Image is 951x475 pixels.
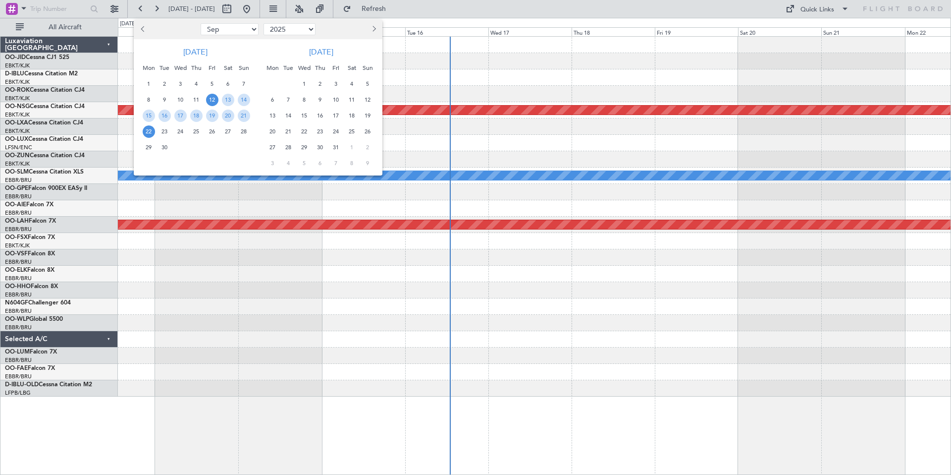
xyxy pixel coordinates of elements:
[157,139,172,155] div: 30-9-2025
[298,78,311,90] span: 1
[282,157,295,170] span: 4
[328,123,344,139] div: 24-10-2025
[206,78,218,90] span: 5
[298,94,311,106] span: 8
[143,141,155,154] span: 29
[201,23,259,35] select: Select month
[314,157,326,170] span: 6
[143,78,155,90] span: 1
[264,123,280,139] div: 20-10-2025
[360,108,375,123] div: 19-10-2025
[264,155,280,171] div: 3-11-2025
[282,110,295,122] span: 14
[360,139,375,155] div: 2-11-2025
[141,139,157,155] div: 29-9-2025
[312,92,328,108] div: 9-10-2025
[204,92,220,108] div: 12-9-2025
[264,60,280,76] div: Mon
[314,110,326,122] span: 16
[141,123,157,139] div: 22-9-2025
[282,94,295,106] span: 7
[346,110,358,122] span: 18
[264,92,280,108] div: 6-10-2025
[157,60,172,76] div: Tue
[296,123,312,139] div: 22-10-2025
[157,123,172,139] div: 23-9-2025
[280,108,296,123] div: 14-10-2025
[158,125,171,138] span: 23
[328,92,344,108] div: 10-10-2025
[220,76,236,92] div: 6-9-2025
[206,125,218,138] span: 26
[346,125,358,138] span: 25
[220,60,236,76] div: Sat
[314,94,326,106] span: 9
[328,108,344,123] div: 17-10-2025
[312,76,328,92] div: 2-10-2025
[344,139,360,155] div: 1-11-2025
[266,94,279,106] span: 6
[143,94,155,106] span: 8
[344,123,360,139] div: 25-10-2025
[236,108,252,123] div: 21-9-2025
[158,110,171,122] span: 16
[362,157,374,170] span: 9
[236,123,252,139] div: 28-9-2025
[360,123,375,139] div: 26-10-2025
[314,141,326,154] span: 30
[206,94,218,106] span: 12
[190,94,203,106] span: 11
[296,76,312,92] div: 1-10-2025
[330,78,342,90] span: 3
[188,123,204,139] div: 25-9-2025
[238,94,250,106] span: 14
[264,108,280,123] div: 13-10-2025
[188,60,204,76] div: Thu
[330,94,342,106] span: 10
[344,60,360,76] div: Sat
[298,141,311,154] span: 29
[174,125,187,138] span: 24
[298,110,311,122] span: 15
[346,78,358,90] span: 4
[346,94,358,106] span: 11
[266,141,279,154] span: 27
[174,94,187,106] span: 10
[280,123,296,139] div: 21-10-2025
[362,125,374,138] span: 26
[328,76,344,92] div: 3-10-2025
[362,110,374,122] span: 19
[222,78,234,90] span: 6
[312,60,328,76] div: Thu
[328,139,344,155] div: 31-10-2025
[190,110,203,122] span: 18
[314,78,326,90] span: 2
[172,60,188,76] div: Wed
[296,108,312,123] div: 15-10-2025
[222,94,234,106] span: 13
[236,76,252,92] div: 7-9-2025
[158,78,171,90] span: 2
[188,108,204,123] div: 18-9-2025
[204,76,220,92] div: 5-9-2025
[141,92,157,108] div: 8-9-2025
[266,110,279,122] span: 13
[328,60,344,76] div: Fri
[220,92,236,108] div: 13-9-2025
[141,76,157,92] div: 1-9-2025
[141,108,157,123] div: 15-9-2025
[220,108,236,123] div: 20-9-2025
[296,60,312,76] div: Wed
[296,92,312,108] div: 8-10-2025
[362,78,374,90] span: 5
[264,23,316,35] select: Select year
[280,60,296,76] div: Tue
[172,108,188,123] div: 17-9-2025
[174,78,187,90] span: 3
[188,76,204,92] div: 4-9-2025
[157,92,172,108] div: 9-9-2025
[138,21,149,37] button: Previous month
[312,123,328,139] div: 23-10-2025
[220,123,236,139] div: 27-9-2025
[238,78,250,90] span: 7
